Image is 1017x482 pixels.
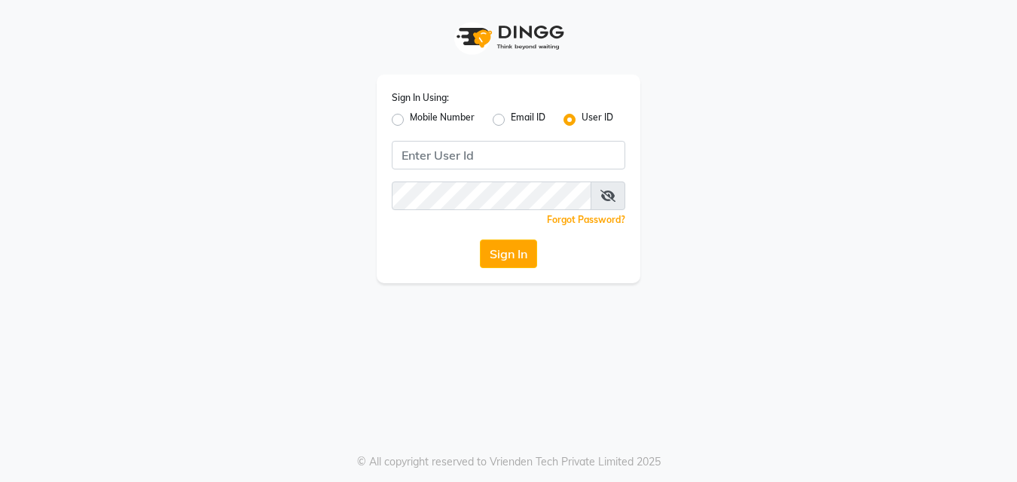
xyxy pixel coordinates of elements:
[410,111,475,129] label: Mobile Number
[480,239,537,268] button: Sign In
[511,111,545,129] label: Email ID
[582,111,613,129] label: User ID
[547,214,625,225] a: Forgot Password?
[392,141,625,169] input: Username
[392,182,591,210] input: Username
[448,15,569,59] img: logo1.svg
[392,91,449,105] label: Sign In Using:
